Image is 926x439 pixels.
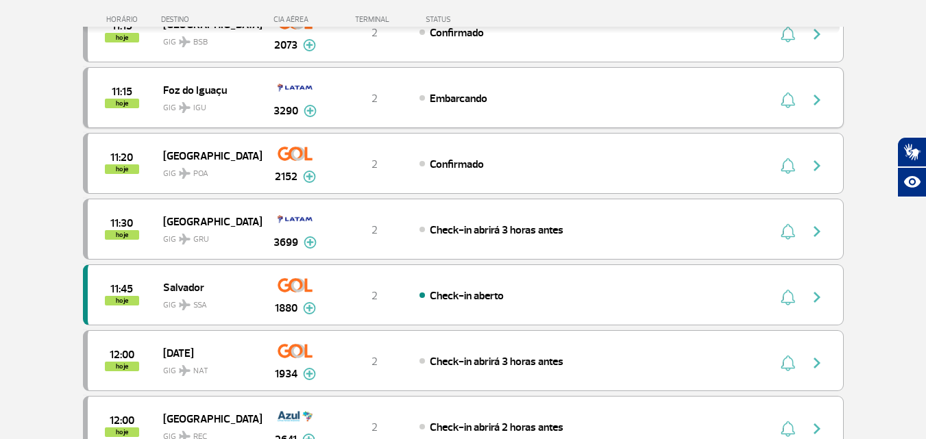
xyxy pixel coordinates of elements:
span: [GEOGRAPHIC_DATA] [163,212,251,230]
img: destiny_airplane.svg [179,299,191,310]
img: mais-info-painel-voo.svg [303,368,316,380]
img: sino-painel-voo.svg [781,355,795,371]
div: TERMINAL [330,15,419,24]
span: 2 [371,26,378,40]
span: 2025-09-29 11:45:00 [110,284,133,294]
img: sino-painel-voo.svg [781,421,795,437]
span: Embarcando [430,92,487,105]
span: 2 [371,421,378,434]
span: IGU [193,102,206,114]
span: Foz do Iguaçu [163,81,251,99]
div: CIA AÉREA [261,15,330,24]
button: Abrir tradutor de língua de sinais. [897,137,926,167]
img: sino-painel-voo.svg [781,92,795,108]
span: [DATE] [163,344,251,362]
span: Salvador [163,278,251,296]
button: Abrir recursos assistivos. [897,167,926,197]
img: seta-direita-painel-voo.svg [809,421,825,437]
span: [GEOGRAPHIC_DATA] [163,147,251,164]
img: mais-info-painel-voo.svg [303,302,316,314]
img: mais-info-painel-voo.svg [304,236,317,249]
span: hoje [105,99,139,108]
img: seta-direita-painel-voo.svg [809,223,825,240]
span: hoje [105,164,139,174]
span: 2025-09-29 12:00:00 [110,416,134,425]
img: mais-info-painel-voo.svg [303,171,316,183]
span: NAT [193,365,208,377]
span: GRU [193,234,209,246]
span: hoje [105,33,139,42]
span: 2 [371,92,378,105]
img: seta-direita-painel-voo.svg [809,158,825,174]
span: hoje [105,427,139,437]
img: seta-direita-painel-voo.svg [809,26,825,42]
span: [GEOGRAPHIC_DATA] [163,410,251,427]
img: destiny_airplane.svg [179,168,191,179]
span: 2025-09-29 12:00:00 [110,350,134,360]
img: sino-painel-voo.svg [781,289,795,305]
span: 2 [371,289,378,303]
div: DESTINO [161,15,261,24]
span: 2 [371,223,378,237]
span: GIG [163,29,251,49]
span: 3699 [273,234,298,251]
span: GIG [163,226,251,246]
span: 2025-09-29 11:30:00 [110,218,133,228]
img: sino-painel-voo.svg [781,26,795,42]
img: sino-painel-voo.svg [781,158,795,174]
img: mais-info-painel-voo.svg [304,105,317,117]
span: Confirmado [430,158,484,171]
img: destiny_airplane.svg [179,102,191,113]
img: destiny_airplane.svg [179,234,191,244]
span: POA [193,168,208,180]
img: destiny_airplane.svg [179,365,191,376]
span: 2025-09-29 11:15:00 [112,87,132,97]
img: destiny_airplane.svg [179,36,191,47]
span: 1880 [275,300,297,316]
span: GIG [163,160,251,180]
span: GIG [163,292,251,312]
div: HORÁRIO [87,15,162,24]
span: hoje [105,296,139,305]
span: 2073 [274,37,297,53]
img: seta-direita-painel-voo.svg [809,289,825,305]
span: 2025-09-29 11:20:00 [110,153,133,162]
img: sino-painel-voo.svg [781,223,795,240]
span: SSA [193,299,207,312]
span: Check-in abrirá 3 horas antes [430,355,563,368]
img: seta-direita-painel-voo.svg [809,355,825,371]
span: 3290 [273,103,298,119]
img: seta-direita-painel-voo.svg [809,92,825,108]
span: GIG [163,358,251,377]
span: hoje [105,230,139,240]
span: Check-in aberto [430,289,504,303]
span: 2152 [275,168,297,185]
span: Check-in abrirá 3 horas antes [430,223,563,237]
div: STATUS [419,15,531,24]
div: Plugin de acessibilidade da Hand Talk. [897,137,926,197]
span: BSB [193,36,208,49]
span: hoje [105,362,139,371]
span: Check-in abrirá 2 horas antes [430,421,563,434]
span: Confirmado [430,26,484,40]
span: 2 [371,158,378,171]
span: 2 [371,355,378,368]
span: GIG [163,95,251,114]
span: 1934 [275,366,297,382]
img: mais-info-painel-voo.svg [303,39,316,51]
